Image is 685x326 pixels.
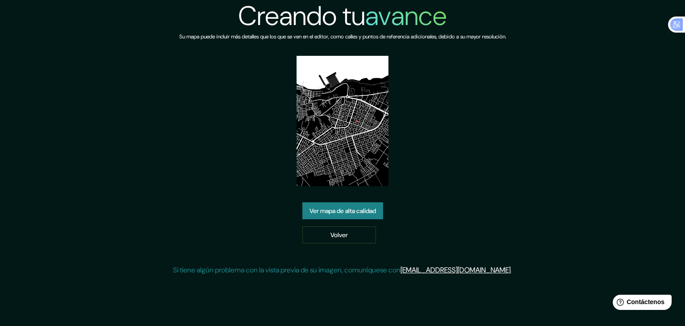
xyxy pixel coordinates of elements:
[400,265,511,275] a: [EMAIL_ADDRESS][DOMAIN_NAME]
[302,202,383,219] a: Ver mapa de alta calidad
[511,265,512,275] font: .
[297,56,389,186] img: vista previa del mapa creado
[173,265,400,275] font: Si tiene algún problema con la vista previa de su imagen, comuníquese con
[330,231,348,239] font: Volver
[606,291,675,316] iframe: Lanzador de widgets de ayuda
[179,33,506,40] font: Su mapa puede incluir más detalles que los que se ven en el editor, como calles y puntos de refer...
[309,207,376,215] font: Ver mapa de alta calidad
[302,226,376,243] a: Volver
